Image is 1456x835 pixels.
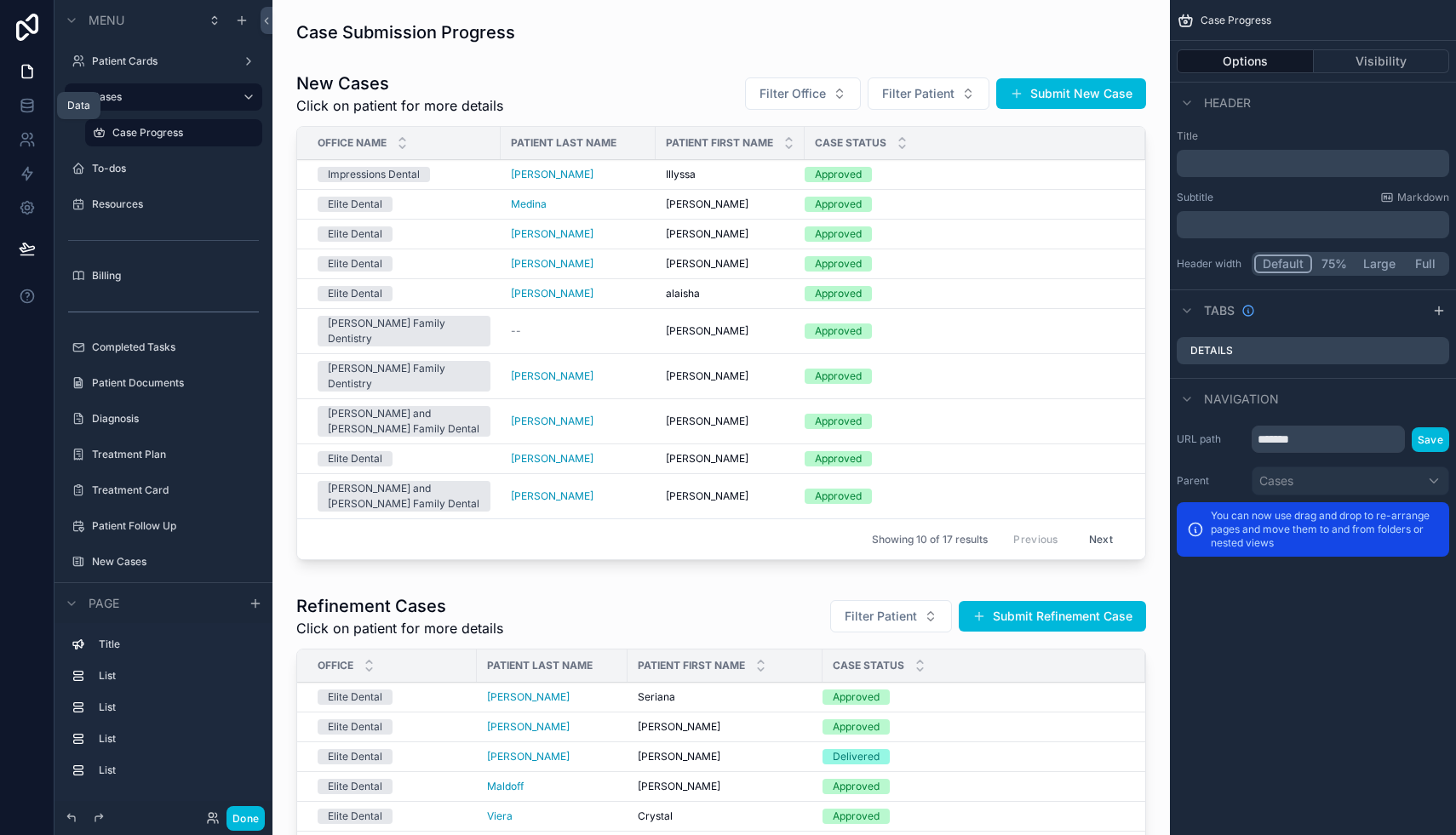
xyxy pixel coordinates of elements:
[1177,129,1449,143] label: Title
[112,126,252,140] label: Case Progress
[99,638,249,651] label: Title
[1204,391,1279,408] span: Navigation
[92,269,252,283] label: Billing
[92,340,252,354] label: Completed Tasks
[1177,257,1245,271] label: Header width
[1204,302,1235,319] span: Tabs
[872,533,988,546] span: Showing 10 of 17 results
[1190,344,1233,357] label: Details
[92,483,252,497] label: Treatment Card
[1314,49,1450,73] button: Visibility
[89,595,119,612] span: Page
[54,623,272,801] div: scrollable content
[1177,49,1314,73] button: Options
[92,54,228,68] label: Patient Cards
[1177,474,1245,488] label: Parent
[92,519,252,533] label: Patient Follow Up
[1312,255,1356,273] button: 75%
[92,412,252,426] label: Diagnosis
[318,136,387,150] span: Office Name
[666,136,773,150] span: Patient First Name
[1177,432,1245,446] label: URL path
[92,197,252,211] label: Resources
[1201,14,1271,27] span: Case Progress
[1204,94,1251,112] span: Header
[1211,509,1439,550] p: You can now use drag and drop to re-arrange pages and move them to and from folders or nested views
[99,701,249,714] label: List
[1254,255,1312,273] button: Default
[1259,472,1293,489] span: Cases
[1177,191,1213,204] label: Subtitle
[815,136,886,150] span: Case Status
[1397,191,1449,204] span: Markdown
[92,376,252,390] label: Patient Documents
[92,555,252,569] label: New Cases
[226,806,265,831] button: Done
[638,659,745,672] span: Patient First Name
[511,136,616,150] span: Patient Last Name
[89,12,124,29] span: Menu
[1412,427,1449,452] button: Save
[92,90,228,104] label: Cases
[67,99,90,112] div: Data
[1077,526,1125,552] button: Next
[1403,255,1447,273] button: Full
[92,448,252,461] label: Treatment Plan
[92,162,252,175] label: To-dos
[487,659,593,672] span: Patient Last Name
[99,764,249,777] label: List
[833,659,904,672] span: Case Status
[99,669,249,683] label: List
[1380,191,1449,204] a: Markdown
[1177,211,1449,238] div: scrollable content
[1252,466,1449,495] button: Cases
[1177,150,1449,177] div: scrollable content
[1356,255,1403,273] button: Large
[99,732,249,746] label: List
[318,659,353,672] span: Office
